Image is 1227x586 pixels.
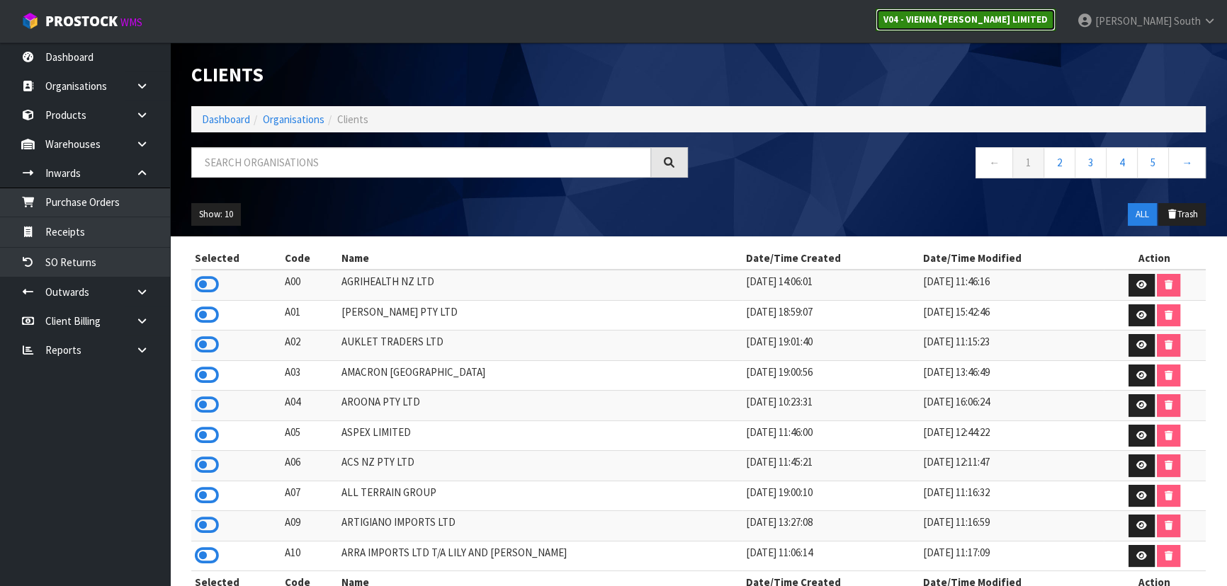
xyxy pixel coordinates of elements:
[883,13,1048,25] strong: V04 - VIENNA [PERSON_NAME] LIMITED
[1168,147,1206,178] a: →
[338,451,742,481] td: ACS NZ PTY LTD
[920,360,1103,391] td: [DATE] 13:46:49
[21,12,39,30] img: cube-alt.png
[920,247,1103,270] th: Date/Time Modified
[1158,203,1206,226] button: Trash
[920,391,1103,421] td: [DATE] 16:06:24
[45,12,118,30] span: ProStock
[338,300,742,331] td: [PERSON_NAME] PTY LTD
[742,270,920,300] td: [DATE] 14:06:01
[281,451,338,481] td: A06
[281,481,338,511] td: A07
[1106,147,1138,178] a: 4
[281,270,338,300] td: A00
[338,511,742,541] td: ARTIGIANO IMPORTS LTD
[338,391,742,421] td: AROONA PTY LTD
[742,541,920,571] td: [DATE] 11:06:14
[920,420,1103,451] td: [DATE] 12:44:22
[338,270,742,300] td: AGRIHEALTH NZ LTD
[263,113,324,126] a: Organisations
[281,247,338,270] th: Code
[742,300,920,331] td: [DATE] 18:59:07
[191,247,281,270] th: Selected
[976,147,1013,178] a: ←
[742,481,920,511] td: [DATE] 19:00:10
[120,16,142,29] small: WMS
[281,300,338,331] td: A01
[920,300,1103,331] td: [DATE] 15:42:46
[191,147,651,178] input: Search organisations
[281,391,338,421] td: A04
[920,481,1103,511] td: [DATE] 11:16:32
[281,360,338,391] td: A03
[1174,14,1201,28] span: South
[742,391,920,421] td: [DATE] 10:23:31
[281,420,338,451] td: A05
[920,331,1103,361] td: [DATE] 11:15:23
[742,247,920,270] th: Date/Time Created
[920,541,1103,571] td: [DATE] 11:17:09
[1104,247,1206,270] th: Action
[191,64,688,85] h1: Clients
[337,113,368,126] span: Clients
[1137,147,1169,178] a: 5
[191,203,241,226] button: Show: 10
[202,113,250,126] a: Dashboard
[338,481,742,511] td: ALL TERRAIN GROUP
[920,451,1103,481] td: [DATE] 12:11:47
[876,8,1056,31] a: V04 - VIENNA [PERSON_NAME] LIMITED
[1075,147,1107,178] a: 3
[920,270,1103,300] td: [DATE] 11:46:16
[920,511,1103,541] td: [DATE] 11:16:59
[1012,147,1044,178] a: 1
[281,541,338,571] td: A10
[1044,147,1075,178] a: 2
[338,420,742,451] td: ASPEX LIMITED
[1128,203,1157,226] button: ALL
[338,247,742,270] th: Name
[742,511,920,541] td: [DATE] 13:27:08
[1095,14,1172,28] span: [PERSON_NAME]
[338,360,742,391] td: AMACRON [GEOGRAPHIC_DATA]
[742,360,920,391] td: [DATE] 19:00:56
[742,451,920,481] td: [DATE] 11:45:21
[281,331,338,361] td: A02
[742,331,920,361] td: [DATE] 19:01:40
[338,331,742,361] td: AUKLET TRADERS LTD
[281,511,338,541] td: A09
[338,541,742,571] td: ARRA IMPORTS LTD T/A LILY AND [PERSON_NAME]
[709,147,1206,182] nav: Page navigation
[742,420,920,451] td: [DATE] 11:46:00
